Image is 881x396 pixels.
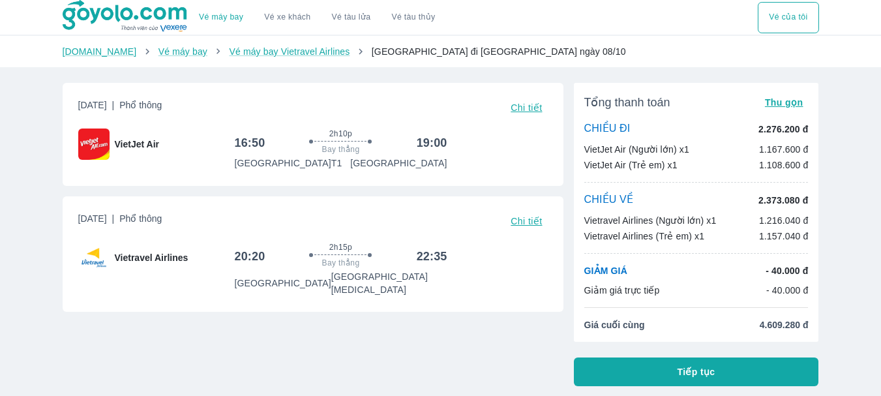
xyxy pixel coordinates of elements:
span: Bay thẳng [322,144,360,155]
button: Thu gọn [760,93,809,112]
p: [GEOGRAPHIC_DATA] T1 [234,157,342,170]
p: GIẢM GIÁ [584,264,627,277]
span: Chi tiết [511,102,542,113]
p: Vietravel Airlines (Trẻ em) x1 [584,230,705,243]
a: Vé tàu lửa [321,2,381,33]
span: Giá cuối cùng [584,318,645,331]
nav: breadcrumb [63,45,819,58]
h6: 22:35 [417,249,447,264]
span: Chi tiết [511,216,542,226]
span: | [112,213,115,224]
button: Chi tiết [505,212,547,230]
p: 2.373.080 đ [758,194,808,207]
p: Vietravel Airlines (Người lớn) x1 [584,214,717,227]
h6: 16:50 [234,135,265,151]
span: 4.609.280 đ [760,318,809,331]
span: | [112,100,115,110]
p: - 40.000 đ [766,284,809,297]
button: Vé tàu thủy [381,2,445,33]
span: VietJet Air [115,138,159,151]
p: [GEOGRAPHIC_DATA] [350,157,447,170]
a: Vé máy bay [199,12,243,22]
span: Tiếp tục [678,365,715,378]
span: [DATE] [78,212,162,230]
p: [GEOGRAPHIC_DATA] [MEDICAL_DATA] [331,270,447,296]
div: choose transportation mode [758,2,818,33]
span: Thu gọn [765,97,803,108]
span: Phổ thông [119,100,162,110]
a: Vé xe khách [264,12,310,22]
p: 1.157.040 đ [759,230,809,243]
p: Giảm giá trực tiếp [584,284,660,297]
p: VietJet Air (Người lớn) x1 [584,143,689,156]
p: - 40.000 đ [766,264,808,277]
button: Tiếp tục [574,358,819,386]
p: CHIỀU VỀ [584,193,634,207]
p: 1.108.600 đ [759,159,809,172]
span: [DATE] [78,99,162,117]
a: Vé máy bay Vietravel Airlines [229,46,350,57]
button: Chi tiết [505,99,547,117]
span: Bay thẳng [322,258,360,268]
p: 1.167.600 đ [759,143,809,156]
p: 1.216.040 đ [759,214,809,227]
span: Tổng thanh toán [584,95,670,110]
span: Phổ thông [119,213,162,224]
h6: 20:20 [234,249,265,264]
span: Vietravel Airlines [115,251,188,264]
span: 2h10p [329,129,352,139]
p: CHIỀU ĐI [584,122,631,136]
div: choose transportation mode [188,2,445,33]
span: 2h15p [329,242,352,252]
a: [DOMAIN_NAME] [63,46,137,57]
p: VietJet Air (Trẻ em) x1 [584,159,678,172]
p: [GEOGRAPHIC_DATA] [234,277,331,290]
button: Vé của tôi [758,2,818,33]
span: [GEOGRAPHIC_DATA] đi [GEOGRAPHIC_DATA] ngày 08/10 [372,46,626,57]
h6: 19:00 [417,135,447,151]
p: 2.276.200 đ [758,123,808,136]
a: Vé máy bay [158,46,207,57]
